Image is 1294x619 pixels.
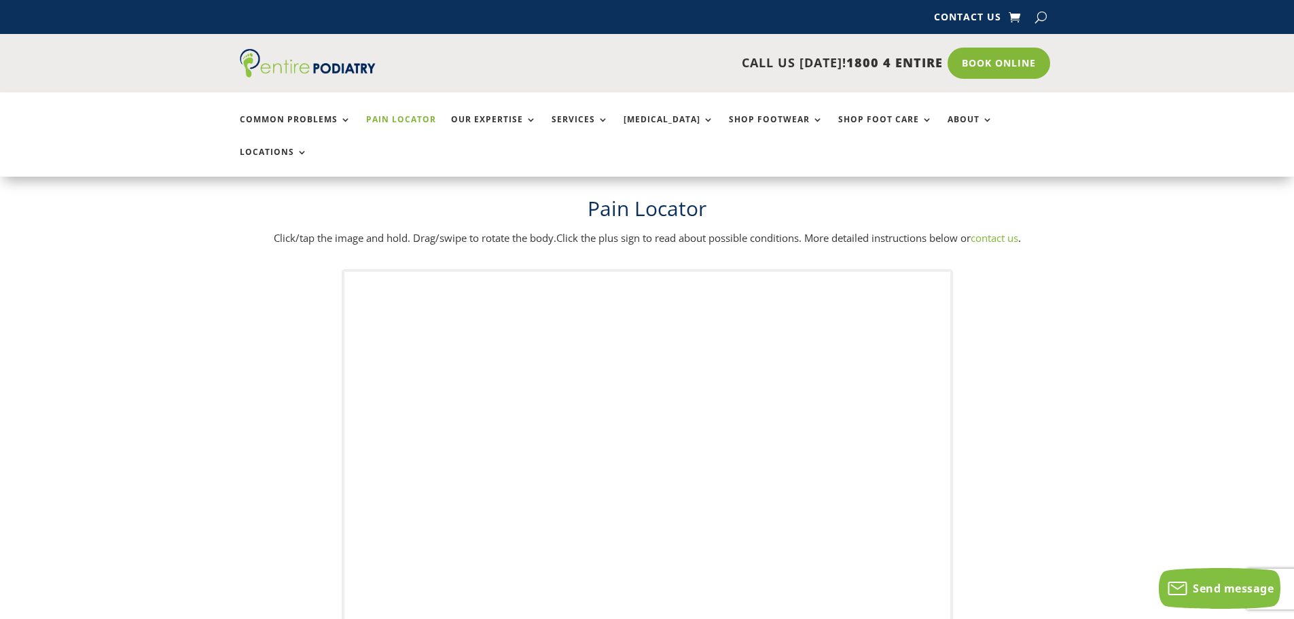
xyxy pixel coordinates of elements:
[948,48,1050,79] a: Book Online
[240,147,308,177] a: Locations
[552,115,609,144] a: Services
[240,67,376,80] a: Entire Podiatry
[729,115,823,144] a: Shop Footwear
[428,54,943,72] p: CALL US [DATE]!
[838,115,933,144] a: Shop Foot Care
[846,54,943,71] span: 1800 4 ENTIRE
[274,231,556,245] span: Click/tap the image and hold. Drag/swipe to rotate the body.
[366,115,436,144] a: Pain Locator
[240,115,351,144] a: Common Problems
[556,231,1021,245] span: Click the plus sign to read about possible conditions. More detailed instructions below or .
[971,231,1018,245] a: contact us
[1193,581,1274,596] span: Send message
[934,12,1001,27] a: Contact Us
[948,115,993,144] a: About
[240,49,376,77] img: logo (1)
[451,115,537,144] a: Our Expertise
[240,194,1055,230] h1: Pain Locator
[1159,568,1280,609] button: Send message
[624,115,714,144] a: [MEDICAL_DATA]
